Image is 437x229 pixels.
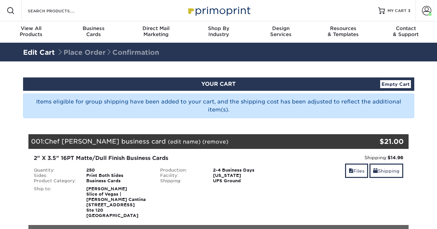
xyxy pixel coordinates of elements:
span: Business [63,25,125,31]
strong: $14.96 [388,155,403,160]
img: Primoprint [185,3,252,18]
div: Production: [155,168,208,173]
div: Marketing [125,25,187,37]
div: Services [250,25,312,37]
span: 3 [408,8,410,13]
div: 2-4 Business Days [208,168,282,173]
span: Place Order Confirmation [57,48,159,56]
a: Files [345,164,368,178]
div: Shipping: [155,178,208,184]
div: 2" X 3.5" 16PT Matte/Dull Finish Business Cards [34,154,277,162]
a: BusinessCards [63,21,125,43]
a: Contact& Support [374,21,437,43]
div: Industry [187,25,250,37]
span: MY CART [388,8,407,14]
span: Contact [374,25,437,31]
div: Quantity: [29,168,82,173]
div: UPS Ground [208,178,282,184]
a: (edit name) [168,139,201,145]
div: Cards [63,25,125,37]
span: shipping [373,168,378,174]
div: & Support [374,25,437,37]
div: Facility: [155,173,208,178]
span: Resources [312,25,375,31]
div: Ship to: [29,186,82,218]
a: Empty Cart [380,80,411,88]
div: 001: [28,134,345,149]
span: Chef [PERSON_NAME] business card [44,138,166,145]
span: YOUR CART [201,81,236,87]
div: Business Cards [81,178,155,184]
a: Shop ByIndustry [187,21,250,43]
div: Sides: [29,173,82,178]
div: 250 [81,168,155,173]
a: Shipping [369,164,403,178]
a: Edit Cart [23,48,55,56]
span: files [349,168,353,174]
iframe: Google Customer Reviews [2,209,57,227]
div: [US_STATE] [208,173,282,178]
a: Direct MailMarketing [125,21,187,43]
div: Items eligible for group shipping have been added to your cart, and the shipping cost has been ad... [23,93,414,118]
div: $21.00 [345,137,404,147]
strong: [PERSON_NAME] Slice of Vegas | [PERSON_NAME] Cantina [STREET_ADDRESS] Ste 120 [GEOGRAPHIC_DATA] [86,186,146,218]
span: Design [250,25,312,31]
div: Print Both Sides [81,173,155,178]
a: (remove) [202,139,228,145]
a: Resources& Templates [312,21,375,43]
div: & Templates [312,25,375,37]
a: DesignServices [250,21,312,43]
input: SEARCH PRODUCTS..... [27,7,92,15]
span: Direct Mail [125,25,187,31]
div: Shipping: [287,154,404,161]
div: Product Category: [29,178,82,184]
span: Shop By [187,25,250,31]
